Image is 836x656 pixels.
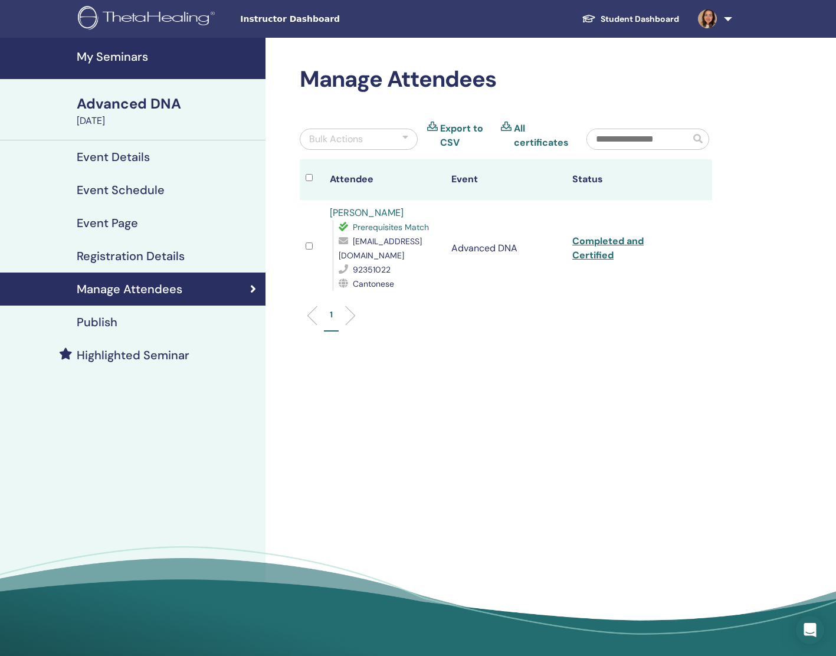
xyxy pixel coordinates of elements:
th: Attendee [324,159,445,200]
a: Completed and Certified [572,235,644,261]
span: [EMAIL_ADDRESS][DOMAIN_NAME] [339,236,422,261]
h4: Event Page [77,216,138,230]
a: [PERSON_NAME] [330,206,404,219]
div: Open Intercom Messenger [796,616,824,644]
div: [DATE] [77,114,258,128]
img: default.jpg [698,9,717,28]
span: Cantonese [353,278,394,289]
h4: Registration Details [77,249,185,263]
a: All certificates [514,122,569,150]
th: Status [566,159,687,200]
h4: Highlighted Seminar [77,348,189,362]
span: Prerequisites Match [353,222,429,232]
span: Instructor Dashboard [240,13,417,25]
td: Advanced DNA [445,200,566,297]
h4: Manage Attendees [77,282,182,296]
p: 1 [330,309,333,321]
h4: My Seminars [77,50,258,64]
div: Bulk Actions [309,132,363,146]
a: Advanced DNA[DATE] [70,94,265,128]
img: logo.png [78,6,219,32]
h4: Publish [77,315,117,329]
h4: Event Schedule [77,183,165,197]
h4: Event Details [77,150,150,164]
img: graduation-cap-white.svg [582,14,596,24]
a: Export to CSV [440,122,491,150]
th: Event [445,159,566,200]
h2: Manage Attendees [300,66,712,93]
span: 92351022 [353,264,391,275]
div: Advanced DNA [77,94,258,114]
a: Student Dashboard [572,8,689,30]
